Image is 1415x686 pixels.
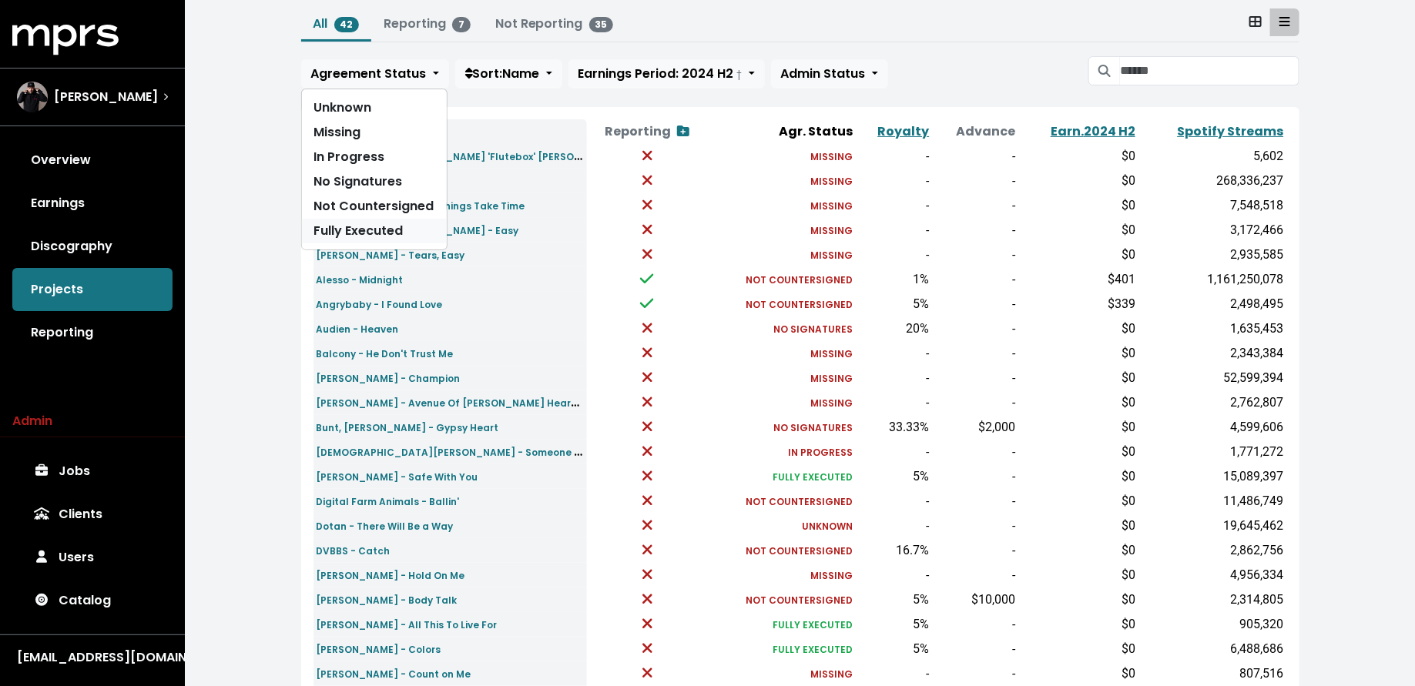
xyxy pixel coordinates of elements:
td: - [932,661,1018,686]
small: UNKNOWN [803,520,853,533]
span: 42 [334,17,360,32]
td: - [932,316,1018,341]
td: - [857,514,933,538]
td: - [857,169,933,193]
td: $0 [1019,415,1139,440]
td: - [932,390,1018,415]
td: - [932,538,1018,563]
a: Unknown [302,95,447,120]
td: 2,862,756 [1138,538,1286,563]
td: 2,314,805 [1138,587,1286,612]
a: All42 [314,15,360,32]
td: 16.7% [857,538,933,563]
small: [PERSON_NAME] - Champion [317,372,461,385]
td: $0 [1019,563,1139,587]
small: NOT COUNTERSIGNED [746,495,853,508]
td: 2,762,807 [1138,390,1286,415]
button: [EMAIL_ADDRESS][DOMAIN_NAME] [12,648,173,668]
a: [PERSON_NAME] - Body Talk [317,591,458,608]
td: $0 [1019,144,1139,169]
td: - [932,612,1018,637]
a: Audien - Heaven [317,320,399,337]
td: 52,599,394 [1138,366,1286,390]
a: [PERSON_NAME] - Hold On Me [317,566,465,584]
td: 4,599,606 [1138,415,1286,440]
small: FULLY EXECUTED [773,618,853,631]
td: 5% [857,587,933,612]
a: Digital Farm Animals - Ballin' [317,492,460,510]
a: [PERSON_NAME] - Colors [317,640,441,658]
a: Spotify Streams [1178,122,1284,140]
td: 33.33% [857,415,933,440]
button: Earnings Period: 2024 H2 † [568,59,765,89]
td: 4,956,334 [1138,563,1286,587]
span: [PERSON_NAME] [54,88,158,106]
td: - [857,366,933,390]
a: Alesso - Midnight [317,270,404,288]
td: $0 [1019,243,1139,267]
small: DVBBS - Catch [317,544,391,557]
a: Overview [12,139,173,182]
a: Balcony - He Don't Trust Me [317,344,454,362]
input: Search projects [1120,56,1299,85]
td: $0 [1019,489,1139,514]
small: MISSING [811,668,853,681]
small: MISSING [811,175,853,188]
span: Earnings Period: 2024 H2 [578,65,743,82]
td: - [932,243,1018,267]
td: $0 [1019,637,1139,661]
small: FULLY EXECUTED [773,470,853,484]
td: 5% [857,612,933,637]
small: NOT COUNTERSIGNED [746,273,853,286]
span: Sort: Name [465,65,540,82]
td: $0 [1019,341,1139,366]
td: - [932,563,1018,587]
button: Sort:Name [455,59,562,89]
div: [EMAIL_ADDRESS][DOMAIN_NAME] [17,648,168,667]
td: - [857,243,933,267]
td: 7,548,518 [1138,193,1286,218]
td: - [932,169,1018,193]
small: Bunt, [PERSON_NAME] - Gypsy Heart [317,421,499,434]
a: Catalog [12,579,173,622]
small: NOT COUNTERSIGNED [746,298,853,311]
a: Royalty [877,122,929,140]
td: 807,516 [1138,661,1286,686]
td: $0 [1019,316,1139,341]
span: $2,000 [979,420,1016,434]
td: - [857,144,933,169]
a: [PERSON_NAME] - Tears, Easy [317,246,465,263]
small: [PERSON_NAME] - Count on Me [317,668,471,681]
a: Not Reporting35 [495,15,614,32]
small: Alesso - Midnight [317,273,404,286]
td: - [857,193,933,218]
td: 5% [857,637,933,661]
td: 5% [857,292,933,316]
a: No Signatures [302,169,447,194]
td: - [932,218,1018,243]
td: 1,635,453 [1138,316,1286,341]
th: Agr. Status [707,119,857,144]
small: † [737,68,743,81]
td: 11,486,749 [1138,489,1286,514]
a: [PERSON_NAME] - Champion [317,369,461,387]
td: - [932,193,1018,218]
button: Agreement Status [301,59,449,89]
td: - [932,292,1018,316]
td: - [857,341,933,366]
td: - [932,464,1018,489]
td: - [857,440,933,464]
td: 905,320 [1138,612,1286,637]
a: Jobs [12,450,173,493]
small: MISSING [811,569,853,582]
small: MISSING [811,397,853,410]
td: 19,645,462 [1138,514,1286,538]
small: Angrybaby - I Found Love [317,298,443,311]
a: [PERSON_NAME] - Count on Me [317,664,471,682]
small: MISSING [811,347,853,360]
td: - [857,218,933,243]
a: Fully Executed [302,219,447,243]
td: - [932,440,1018,464]
small: [PERSON_NAME] - Colors [317,643,441,656]
td: 2,498,495 [1138,292,1286,316]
